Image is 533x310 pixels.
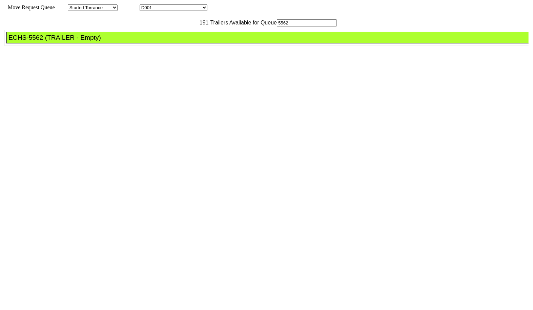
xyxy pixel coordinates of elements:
[56,4,66,10] span: Area
[196,20,209,25] span: 191
[209,20,277,25] span: Trailers Available for Queue
[119,4,138,10] span: Location
[8,34,533,41] div: ECHS-5562 (TRAILER - Empty)
[277,19,337,26] input: Filter Available Trailers
[4,4,55,10] span: Move Request Queue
